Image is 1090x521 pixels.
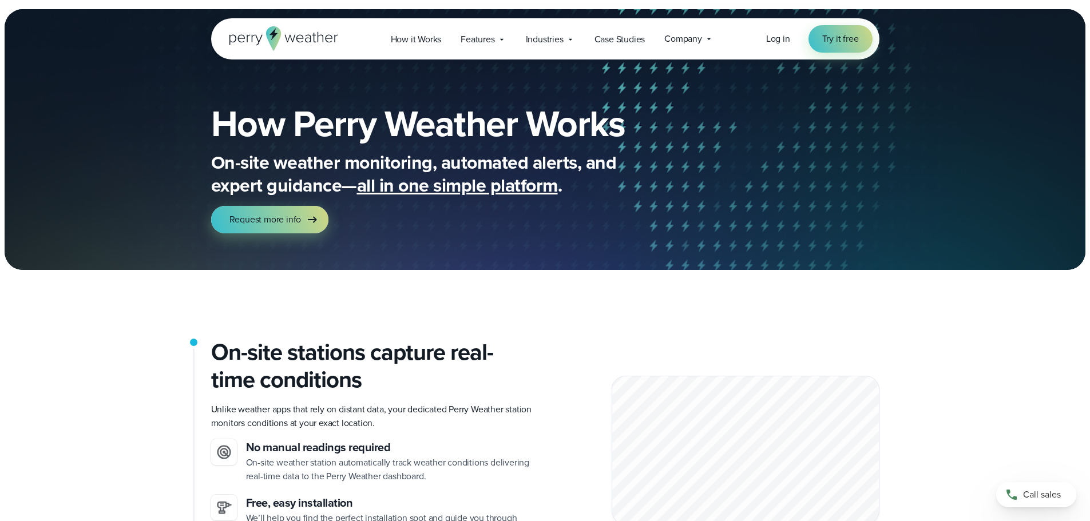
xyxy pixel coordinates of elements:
[211,105,708,142] h1: How Perry Weather Works
[357,172,558,199] span: all in one simple platform
[211,403,536,430] p: Unlike weather apps that rely on distant data, your dedicated Perry Weather station monitors cond...
[229,213,302,226] span: Request more info
[211,151,669,197] p: On-site weather monitoring, automated alerts, and expert guidance— .
[211,339,536,393] h2: On-site stations capture real-time conditions
[822,32,859,46] span: Try it free
[664,32,702,46] span: Company
[526,33,564,46] span: Industries
[766,32,790,46] a: Log in
[766,32,790,45] span: Log in
[585,27,655,51] a: Case Studies
[246,456,536,483] p: On-site weather station automatically track weather conditions delivering real-time data to the P...
[246,495,536,511] h3: Free, easy installation
[461,33,494,46] span: Features
[808,25,873,53] a: Try it free
[211,206,329,233] a: Request more info
[246,439,536,456] h3: No manual readings required
[1023,488,1061,502] span: Call sales
[381,27,451,51] a: How it Works
[594,33,645,46] span: Case Studies
[391,33,442,46] span: How it Works
[996,482,1076,507] a: Call sales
